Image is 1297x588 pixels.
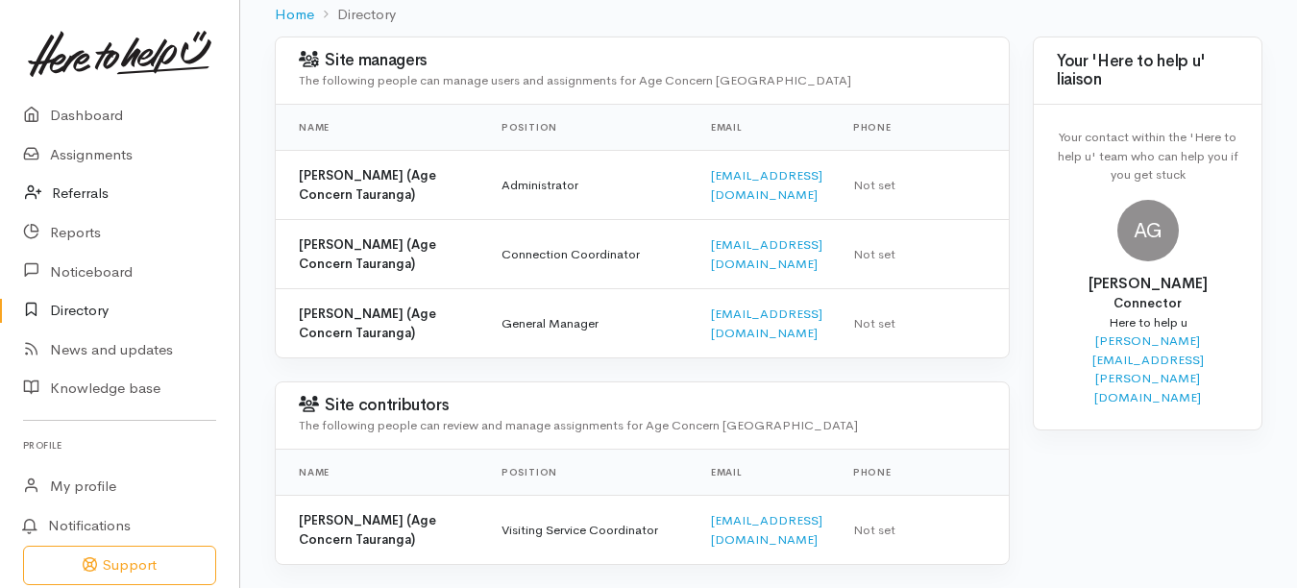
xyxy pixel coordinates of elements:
[853,521,986,540] div: Not set
[711,167,822,203] a: [EMAIL_ADDRESS][DOMAIN_NAME]
[275,4,314,26] a: Home
[486,289,696,358] td: General Manager
[711,236,822,272] a: [EMAIL_ADDRESS][DOMAIN_NAME]
[853,245,986,264] div: Not set
[1092,332,1204,405] a: [PERSON_NAME][EMAIL_ADDRESS][PERSON_NAME][DOMAIN_NAME]
[299,167,436,203] b: [PERSON_NAME] (Age Concern Tauranga)
[299,72,851,88] span: The following people can manage users and assignments for Age Concern [GEOGRAPHIC_DATA]
[696,450,838,496] th: Email
[299,51,986,70] h3: Site managers
[299,306,436,341] b: [PERSON_NAME] (Age Concern Tauranga)
[276,450,486,496] th: Name
[299,512,436,548] b: [PERSON_NAME] (Age Concern Tauranga)
[23,546,216,585] button: Support
[299,396,986,415] h3: Site contributors
[1057,53,1238,88] h3: Your 'Here to help u' liaison
[299,417,858,433] span: The following people can review and manage assignments for Age Concern [GEOGRAPHIC_DATA]
[711,512,822,548] a: [EMAIL_ADDRESS][DOMAIN_NAME]
[1117,200,1179,261] span: AG
[486,496,696,565] td: Visiting Service Coordinator
[486,450,696,496] th: Position
[486,220,696,289] td: Connection Coordinator
[276,105,486,151] th: Name
[299,236,436,272] b: [PERSON_NAME] (Age Concern Tauranga)
[486,105,696,151] th: Position
[853,176,986,195] div: Not set
[1057,128,1238,184] p: Your contact within the 'Here to help u' team who can help you if you get stuck
[1089,274,1208,292] b: [PERSON_NAME]
[711,306,822,341] a: [EMAIL_ADDRESS][DOMAIN_NAME]
[23,432,216,458] h6: Profile
[1113,295,1182,311] b: Connector
[314,4,396,26] li: Directory
[486,151,696,220] td: Administrator
[696,105,838,151] th: Email
[1109,314,1187,331] span: Here to help u
[853,314,986,333] div: Not set
[838,105,1009,151] th: Phone
[838,450,1009,496] th: Phone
